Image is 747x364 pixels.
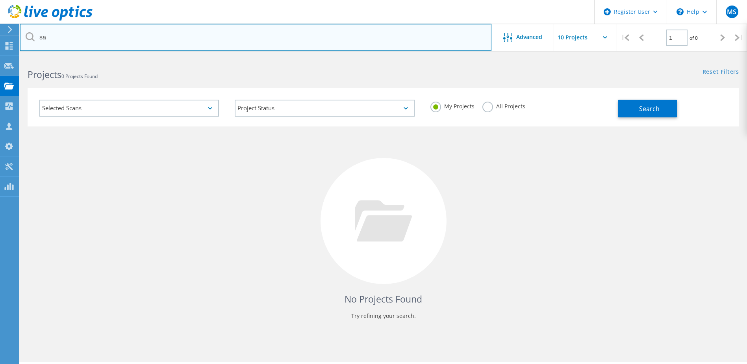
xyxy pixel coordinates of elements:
p: Try refining your search. [35,310,731,322]
div: | [617,24,633,52]
svg: \n [677,8,684,15]
div: Selected Scans [39,100,219,117]
input: Search projects by name, owner, ID, company, etc [20,24,491,51]
span: Advanced [516,34,542,40]
b: Projects [28,68,61,81]
span: MS [727,9,736,15]
div: Project Status [235,100,414,117]
div: | [731,24,747,52]
button: Search [618,100,677,117]
span: 0 Projects Found [61,73,98,80]
span: of 0 [690,35,698,41]
label: My Projects [430,102,475,109]
a: Reset Filters [703,69,739,76]
a: Live Optics Dashboard [8,17,93,22]
h4: No Projects Found [35,293,731,306]
span: Search [639,104,660,113]
label: All Projects [482,102,525,109]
